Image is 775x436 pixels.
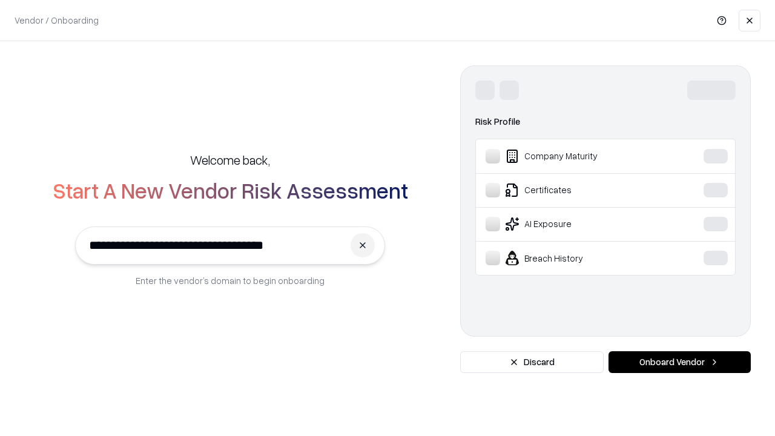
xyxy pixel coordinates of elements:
button: Onboard Vendor [608,351,751,373]
div: AI Exposure [486,217,667,231]
div: Risk Profile [475,114,736,129]
p: Enter the vendor’s domain to begin onboarding [136,274,325,287]
div: Company Maturity [486,149,667,163]
button: Discard [460,351,604,373]
div: Breach History [486,251,667,265]
h5: Welcome back, [190,151,270,168]
div: Certificates [486,183,667,197]
h2: Start A New Vendor Risk Assessment [53,178,408,202]
p: Vendor / Onboarding [15,14,99,27]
